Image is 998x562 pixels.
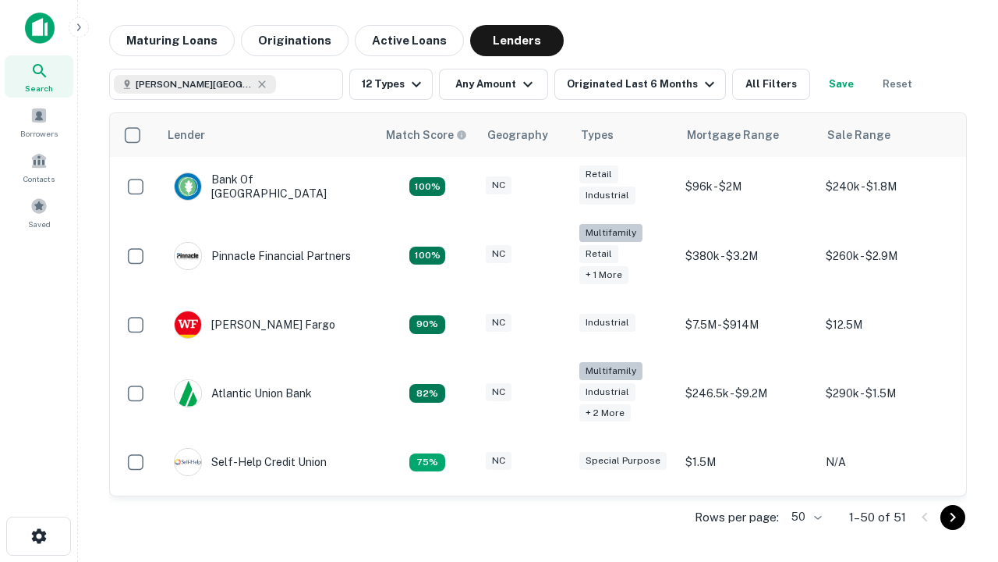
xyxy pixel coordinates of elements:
p: 1–50 of 51 [849,508,906,527]
div: 50 [785,506,824,528]
a: Borrowers [5,101,73,143]
div: + 2 more [579,404,631,422]
td: $240k - $1.8M [818,157,958,216]
div: [PERSON_NAME] Fargo [174,311,335,339]
div: Multifamily [579,224,642,242]
td: $12.5M [818,295,958,354]
button: Maturing Loans [109,25,235,56]
div: Geography [487,126,548,144]
div: Atlantic Union Bank [174,379,312,407]
button: 12 Types [349,69,433,100]
img: picture [175,449,201,475]
td: $290k - $1.5M [818,354,958,433]
a: Search [5,55,73,98]
button: Originations [241,25,349,56]
a: Contacts [5,146,73,188]
div: Originated Last 6 Months [567,75,719,94]
span: Contacts [23,173,55,185]
td: $7.5M - $914M [678,295,818,354]
div: Matching Properties: 12, hasApolloMatch: undefined [409,315,445,334]
span: Borrowers [20,127,58,140]
button: Lenders [470,25,564,56]
button: All Filters [732,69,810,100]
td: $380k - $3.2M [678,216,818,295]
div: NC [486,383,511,401]
div: NC [486,314,511,332]
div: NC [486,452,511,470]
th: Sale Range [818,113,958,157]
div: Types [581,126,614,144]
button: Reset [872,69,922,100]
td: $260k - $2.9M [818,216,958,295]
td: N/A [818,432,958,492]
img: picture [175,311,201,338]
p: Rows per page: [695,508,779,527]
h6: Match Score [386,126,464,144]
th: Lender [158,113,377,157]
td: $96k - $2M [678,157,818,216]
button: Save your search to get updates of matches that match your search criteria. [816,69,866,100]
div: Matching Properties: 14, hasApolloMatch: undefined [409,177,445,196]
div: Mortgage Range [687,126,779,144]
div: Multifamily [579,362,642,380]
div: Self-help Credit Union [174,448,327,476]
div: Retail [579,165,618,183]
div: Matching Properties: 11, hasApolloMatch: undefined [409,384,445,403]
th: Geography [478,113,572,157]
button: Originated Last 6 Months [554,69,726,100]
img: picture [175,173,201,200]
div: Industrial [579,187,635,205]
th: Types [572,113,678,157]
div: Matching Properties: 24, hasApolloMatch: undefined [409,247,445,265]
div: Capitalize uses an advanced AI algorithm to match your search with the best lender. The match sco... [386,126,467,144]
div: Lender [168,126,205,144]
a: Saved [5,191,73,233]
div: Industrial [579,314,635,332]
td: $1.5M [678,432,818,492]
span: Saved [28,218,51,230]
div: NC [486,176,511,194]
img: picture [175,380,201,407]
span: Search [25,82,53,94]
div: Special Purpose [579,452,667,470]
div: NC [486,245,511,263]
div: Industrial [579,383,635,401]
div: Pinnacle Financial Partners [174,242,351,270]
div: + 1 more [579,266,628,284]
img: picture [175,243,201,269]
button: Any Amount [439,69,548,100]
iframe: Chat Widget [920,437,998,512]
div: Retail [579,245,618,263]
div: Bank Of [GEOGRAPHIC_DATA] [174,173,361,201]
td: $246.5k - $9.2M [678,354,818,433]
th: Mortgage Range [678,113,818,157]
span: [PERSON_NAME][GEOGRAPHIC_DATA], [GEOGRAPHIC_DATA] [136,77,253,91]
img: capitalize-icon.png [25,12,55,44]
div: Sale Range [827,126,890,144]
button: Active Loans [355,25,464,56]
div: Matching Properties: 10, hasApolloMatch: undefined [409,454,445,472]
button: Go to next page [940,505,965,530]
th: Capitalize uses an advanced AI algorithm to match your search with the best lender. The match sco... [377,113,478,157]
